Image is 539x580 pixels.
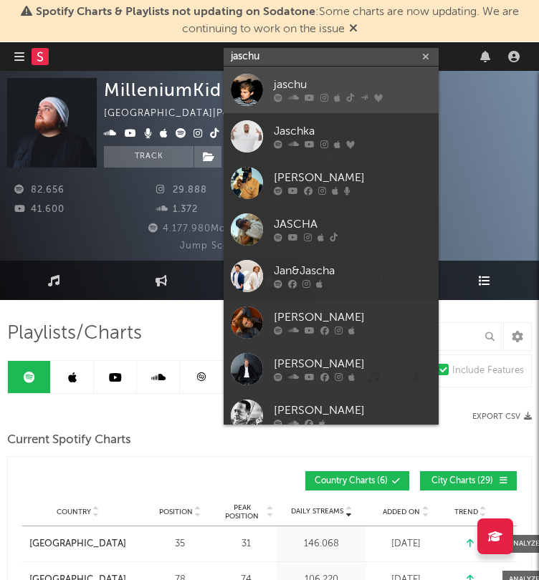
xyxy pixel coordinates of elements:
div: 31 [219,537,273,551]
a: jaschu [224,67,439,113]
a: Jan&Jascha [224,253,439,299]
span: Peak Position [219,503,264,521]
a: Jaschka [224,113,439,160]
span: 29.888 [156,185,207,195]
div: Include Features [452,362,524,380]
div: Jan&Jascha [274,263,431,280]
button: Export CSV [472,412,532,421]
div: JASCHA [274,216,431,233]
button: City Charts(29) [420,471,517,490]
span: : Some charts are now updating. We are continuing to work on the issue [36,6,519,35]
button: Country Charts(6) [305,471,409,490]
div: [DATE] [370,537,442,551]
span: 82.656 [14,185,65,195]
a: [GEOGRAPHIC_DATA] [29,537,126,551]
span: Current Spotify Charts [7,432,131,449]
div: [PERSON_NAME] [274,402,431,420]
a: JASCHA [224,206,439,253]
span: Daily Streams [291,506,343,517]
div: [PERSON_NAME] [274,170,431,187]
div: Jaschka [274,123,431,140]
span: Dismiss [349,24,358,35]
a: [PERSON_NAME] [224,392,439,439]
span: Country [57,508,91,516]
div: [PERSON_NAME] [274,356,431,373]
span: City Charts ( 29 ) [429,477,495,485]
button: Track [104,146,194,168]
span: Country Charts ( 6 ) [315,477,388,485]
span: 1.372 [156,205,198,214]
span: Trend [454,508,478,516]
div: [PERSON_NAME] [274,309,431,327]
span: Spotify Charts & Playlists not updating on Sodatone [36,6,315,18]
div: [GEOGRAPHIC_DATA] | Pop [104,105,252,122]
div: 146.068 [280,537,363,551]
span: Jump Score: 78.9 [180,241,264,251]
a: [PERSON_NAME] [224,299,439,346]
span: Playlists/Charts [7,325,142,342]
span: 41.600 [14,205,65,214]
a: [PERSON_NAME] [224,346,439,392]
div: jaschu [274,77,431,94]
input: Search for artists [224,48,439,66]
div: MilleniumKid [104,78,246,102]
span: 4.177.980 Monthly Listeners [146,224,298,233]
span: Position [159,508,193,516]
span: Added On [383,508,420,516]
div: 35 [148,537,212,551]
a: [PERSON_NAME] [224,160,439,206]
